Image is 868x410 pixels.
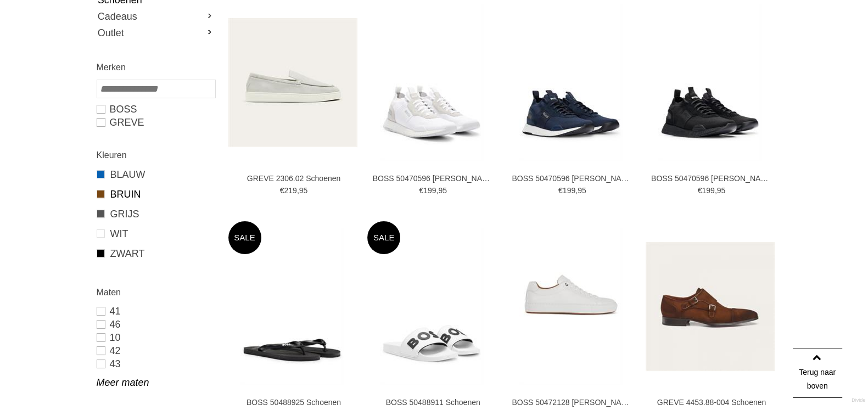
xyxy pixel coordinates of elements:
a: GREVE 4453.88-004 Schoenen [651,397,772,407]
img: BOSS 50472128 Schoenen [519,228,623,385]
img: BOSS 50470596 Schoenen [658,4,761,161]
h2: Maten [97,285,215,299]
span: € [419,186,423,195]
a: BOSS 50470596 [PERSON_NAME] [373,173,494,183]
a: ZWART [97,246,215,261]
a: Outlet [97,25,215,41]
span: 95 [438,186,447,195]
a: GREVE [97,116,215,129]
img: BOSS 50488911 Schoenen [380,228,483,385]
a: BRUIN [97,187,215,201]
span: , [715,186,717,195]
img: GREVE 2306.02 Schoenen [228,18,357,147]
a: GREVE 2306.02 Schoenen [233,173,354,183]
a: Terug naar boven [793,349,842,398]
img: GREVE 4453.88-004 Schoenen [646,242,775,371]
a: WIT [97,227,215,241]
span: , [297,186,299,195]
h2: Kleuren [97,148,215,162]
a: 41 [97,305,215,318]
a: GRIJS [97,207,215,221]
a: BOSS 50488911 Schoenen [373,397,494,407]
img: BOSS 50470596 Schoenen [519,4,623,161]
a: 42 [97,344,215,357]
span: 199 [702,186,714,195]
a: BOSS 50488925 Schoenen [233,397,354,407]
span: € [698,186,702,195]
a: Meer maten [97,376,215,389]
span: € [558,186,563,195]
h2: Merken [97,60,215,74]
a: 10 [97,331,215,344]
span: € [280,186,284,195]
a: 46 [97,318,215,331]
a: Cadeaus [97,8,215,25]
img: BOSS 50488925 Schoenen [240,228,344,385]
a: Divide [852,394,865,407]
span: , [575,186,578,195]
span: 95 [578,186,586,195]
img: BOSS 50470596 Schoenen [380,4,483,161]
span: 219 [284,186,296,195]
a: BOSS 50472128 [PERSON_NAME] [512,397,632,407]
span: 95 [299,186,308,195]
span: 199 [563,186,575,195]
span: , [436,186,438,195]
a: BOSS 50470596 [PERSON_NAME] [512,173,632,183]
span: 95 [717,186,726,195]
a: 43 [97,357,215,370]
a: BOSS [97,103,215,116]
span: 199 [423,186,436,195]
a: BOSS 50470596 [PERSON_NAME] [651,173,772,183]
a: BLAUW [97,167,215,182]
